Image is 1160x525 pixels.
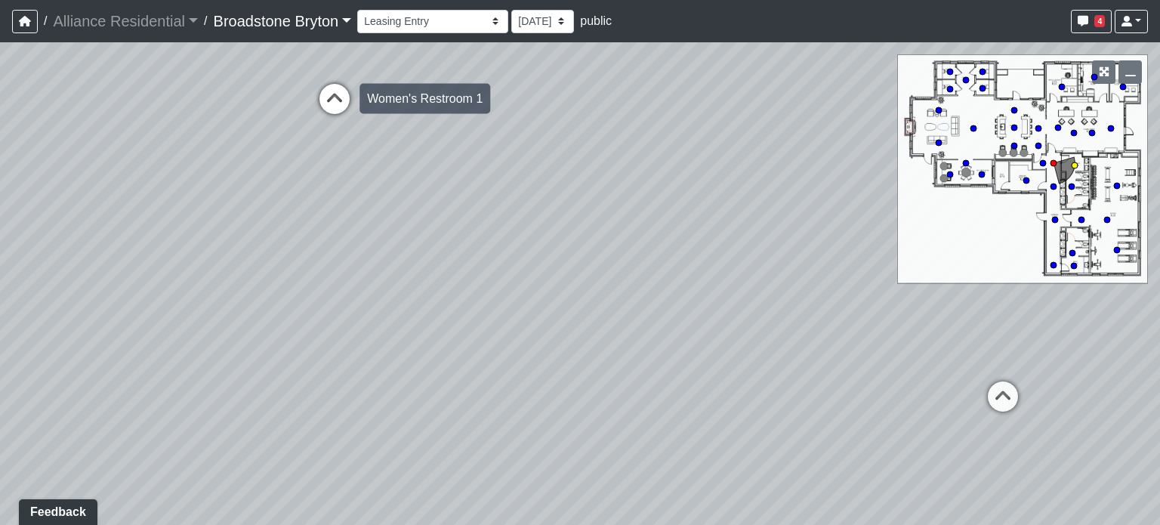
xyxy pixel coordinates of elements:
[1094,15,1105,27] span: 4
[198,6,213,36] span: /
[38,6,53,36] span: /
[580,14,612,27] span: public
[214,6,352,36] a: Broadstone Bryton
[11,495,100,525] iframe: Ybug feedback widget
[53,6,198,36] a: Alliance Residential
[1071,10,1112,33] button: 4
[359,84,490,114] div: Women's Restroom 1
